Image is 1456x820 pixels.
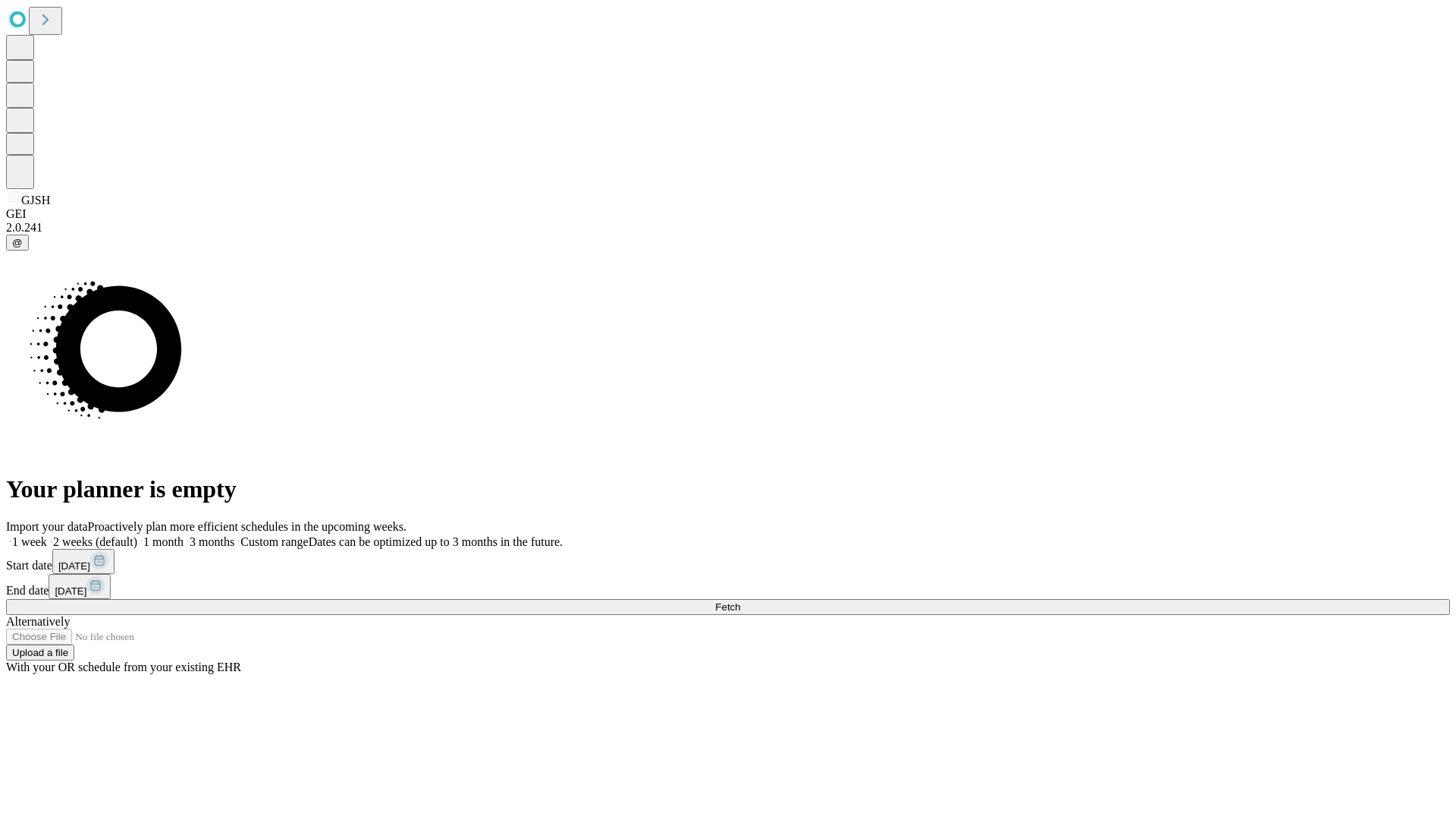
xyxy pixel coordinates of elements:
div: End date [6,574,1450,599]
span: Alternatively [6,615,70,628]
div: GEI [6,207,1450,221]
div: 2.0.241 [6,221,1450,235]
span: Import your data [6,520,88,533]
button: Fetch [6,599,1450,615]
span: Dates can be optimized up to 3 months in the future. [309,535,563,548]
button: [DATE] [49,574,111,599]
button: [DATE] [52,549,115,574]
span: [DATE] [58,560,90,572]
span: 1 week [12,535,47,548]
span: [DATE] [55,585,86,597]
span: With your OR schedule from your existing EHR [6,661,241,673]
span: 1 month [143,535,184,548]
span: GJSH [21,194,50,207]
span: 2 weeks (default) [53,535,137,548]
button: Upload a file [6,645,74,661]
h1: Your planner is empty [6,475,1450,503]
span: Fetch [715,601,740,613]
button: @ [6,235,29,251]
span: 3 months [190,535,234,548]
span: Proactively plan more efficient schedules in the upcoming weeks. [88,520,406,533]
div: Start date [6,549,1450,574]
span: @ [12,237,23,248]
span: Custom range [240,535,308,548]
